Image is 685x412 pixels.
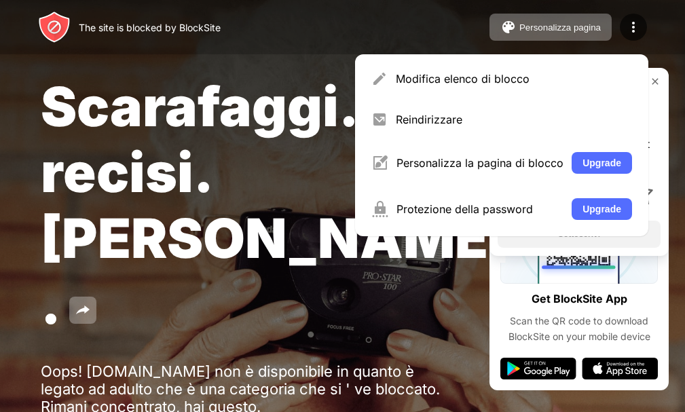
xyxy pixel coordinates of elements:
[572,198,632,220] button: Upgrade
[489,14,612,41] button: Personalizza pagina
[396,202,563,216] div: Protezione della password
[396,113,632,126] div: Reindirizzare
[396,72,632,86] div: Modifica elenco di blocco
[500,19,517,35] img: pallet.svg
[625,19,642,35] img: menu-icon.svg
[572,152,632,174] button: Upgrade
[371,201,388,217] img: menu-password.svg
[650,76,661,87] img: rate-us-close.svg
[75,302,91,318] img: share.svg
[41,73,509,337] span: Scarafaggi. Arti recisi. [PERSON_NAME].
[371,155,388,171] img: menu-customize.svg
[371,71,388,87] img: menu-pencil.svg
[79,22,221,33] div: The site is blocked by BlockSite
[519,22,601,33] div: Personalizza pagina
[38,11,71,43] img: header-logo.svg
[371,111,388,128] img: menu-redirect.svg
[396,156,563,170] div: Personalizza la pagina di blocco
